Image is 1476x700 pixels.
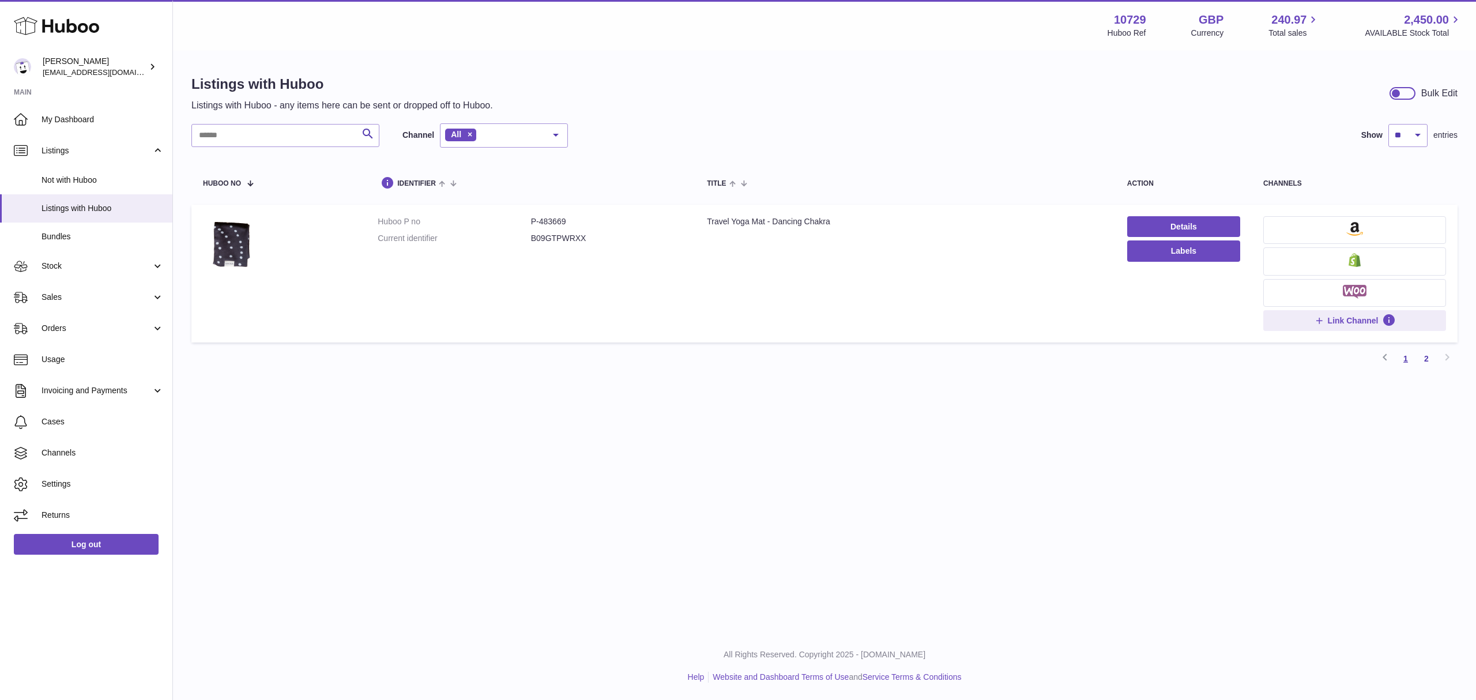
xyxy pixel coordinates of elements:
[42,354,164,365] span: Usage
[42,416,164,427] span: Cases
[1108,28,1146,39] div: Huboo Ref
[1421,87,1458,100] div: Bulk Edit
[191,99,493,112] p: Listings with Huboo - any items here can be sent or dropped off to Huboo.
[1433,130,1458,141] span: entries
[1343,285,1366,299] img: woocommerce-small.png
[688,672,705,682] a: Help
[1349,253,1361,267] img: shopify-small.png
[1263,180,1446,187] div: channels
[1191,28,1224,39] div: Currency
[707,216,1104,227] div: Travel Yoga Mat - Dancing Chakra
[707,180,726,187] span: title
[14,534,159,555] a: Log out
[1263,310,1446,331] button: Link Channel
[14,58,31,76] img: internalAdmin-10729@internal.huboo.com
[1127,240,1240,261] button: Labels
[1199,12,1223,28] strong: GBP
[451,130,461,139] span: All
[191,75,493,93] h1: Listings with Huboo
[1127,216,1240,237] a: Details
[42,447,164,458] span: Channels
[42,175,164,186] span: Not with Huboo
[42,510,164,521] span: Returns
[378,216,531,227] dt: Huboo P no
[42,114,164,125] span: My Dashboard
[42,479,164,490] span: Settings
[1268,28,1320,39] span: Total sales
[1361,130,1383,141] label: Show
[863,672,962,682] a: Service Terms & Conditions
[531,233,684,244] dd: B09GTPWRXX
[1271,12,1306,28] span: 240.97
[42,231,164,242] span: Bundles
[531,216,684,227] dd: P-483669
[1416,348,1437,369] a: 2
[203,180,241,187] span: Huboo no
[42,203,164,214] span: Listings with Huboo
[1268,12,1320,39] a: 240.97 Total sales
[402,130,434,141] label: Channel
[43,56,146,78] div: [PERSON_NAME]
[42,323,152,334] span: Orders
[42,292,152,303] span: Sales
[378,233,531,244] dt: Current identifier
[182,649,1467,660] p: All Rights Reserved. Copyright 2025 - [DOMAIN_NAME]
[709,672,961,683] li: and
[1114,12,1146,28] strong: 10729
[1404,12,1449,28] span: 2,450.00
[203,216,261,274] img: Travel Yoga Mat - Dancing Chakra
[1365,28,1462,39] span: AVAILABLE Stock Total
[42,145,152,156] span: Listings
[1328,315,1379,326] span: Link Channel
[713,672,849,682] a: Website and Dashboard Terms of Use
[1395,348,1416,369] a: 1
[397,180,436,187] span: identifier
[1127,180,1240,187] div: action
[1346,222,1363,236] img: amazon-small.png
[42,261,152,272] span: Stock
[1365,12,1462,39] a: 2,450.00 AVAILABLE Stock Total
[42,385,152,396] span: Invoicing and Payments
[43,67,170,77] span: [EMAIL_ADDRESS][DOMAIN_NAME]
